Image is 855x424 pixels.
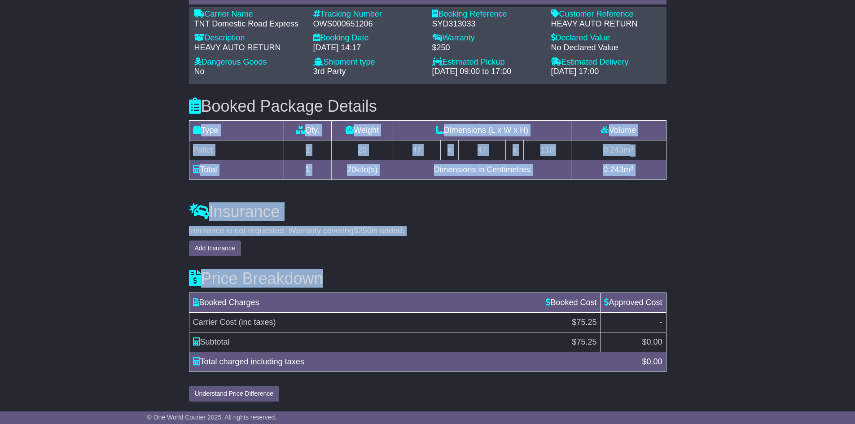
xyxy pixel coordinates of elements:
[189,203,666,221] h3: Insurance
[193,318,237,327] span: Carrier Cost
[542,293,601,313] td: Booked Cost
[551,9,661,19] div: Customer Reference
[441,140,458,160] td: x
[432,19,542,29] div: SYD313033
[189,356,638,368] div: Total charged including taxes
[313,57,423,67] div: Shipment type
[189,97,666,115] h3: Booked Package Details
[194,57,304,67] div: Dangerous Goods
[523,140,571,160] td: 110
[432,9,542,19] div: Booking Reference
[601,293,666,313] td: Approved Cost
[313,67,346,76] span: 3rd Party
[432,33,542,43] div: Warranty
[189,332,542,352] td: Subtotal
[189,140,284,160] td: Pallet
[194,19,304,29] div: TNT Domestic Road Express
[332,140,393,160] td: 20
[603,165,623,174] span: 0.243
[147,414,277,421] span: © One World Courier 2025. All rights reserved.
[630,164,634,171] sup: 3
[646,357,662,366] span: 0.00
[189,160,284,180] td: Total
[646,337,662,346] span: 0.00
[603,145,623,154] span: 0.243
[189,226,666,236] div: Insurance is not requested. Warranty covering is added.
[572,318,596,327] span: $75.25
[189,240,241,256] button: Add Insurance
[660,318,662,327] span: -
[313,19,423,29] div: OWS000651206
[189,270,666,288] h3: Price Breakdown
[571,121,666,140] td: Volume
[637,356,666,368] div: $
[458,140,506,160] td: 47
[630,144,634,151] sup: 3
[313,9,423,19] div: Tracking Number
[194,43,304,53] div: HEAVY AUTO RETURN
[194,9,304,19] div: Carrier Name
[313,33,423,43] div: Booking Date
[506,140,523,160] td: x
[189,386,280,402] button: Understand Price Difference
[551,57,661,67] div: Estimated Delivery
[542,332,601,352] td: $
[347,165,356,174] span: 20
[284,160,332,180] td: 1
[393,121,571,140] td: Dimensions (L x W x H)
[571,160,666,180] td: m
[239,318,276,327] span: (inc taxes)
[194,33,304,43] div: Description
[551,67,661,77] div: [DATE] 17:00
[284,121,332,140] td: Qty.
[189,121,284,140] td: Type
[551,43,661,53] div: No Declared Value
[432,57,542,67] div: Estimated Pickup
[551,19,661,29] div: HEAVY AUTO RETURN
[432,43,542,53] div: $250
[432,67,542,77] div: [DATE] 09:00 to 17:00
[194,67,205,76] span: No
[393,160,571,180] td: Dimensions in Centimetres
[551,33,661,43] div: Declared Value
[284,140,332,160] td: 1
[313,43,423,53] div: [DATE] 14:17
[601,332,666,352] td: $
[189,293,542,313] td: Booked Charges
[571,140,666,160] td: m
[393,140,441,160] td: 47
[332,121,393,140] td: Weight
[576,337,596,346] span: 75.25
[354,226,372,235] span: $250
[332,160,393,180] td: kilo(s)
